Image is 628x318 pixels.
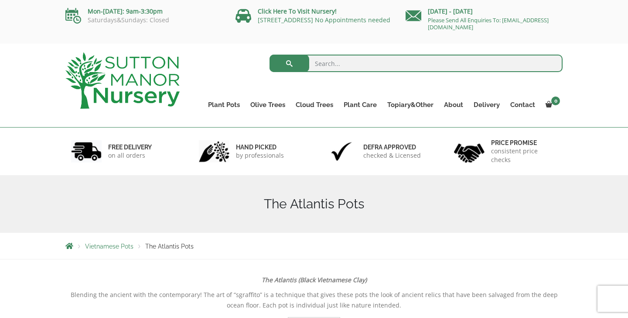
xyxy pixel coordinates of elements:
[108,151,152,160] p: on all orders
[428,16,549,31] a: Please Send All Enquiries To: [EMAIL_ADDRESS][DOMAIN_NAME]
[108,143,152,151] h6: FREE DELIVERY
[65,290,563,311] p: Blending the ancient with the contemporary! The art of “sgraffito” is a technique that gives thes...
[203,99,245,111] a: Plant Pots
[505,99,540,111] a: Contact
[439,99,468,111] a: About
[245,99,290,111] a: Olive Trees
[65,17,222,24] p: Saturdays&Sundays: Closed
[65,242,563,249] nav: Breadcrumbs
[326,140,357,162] img: 3.jpg
[65,6,222,17] p: Mon-[DATE]: 9am-3:30pm
[199,140,229,162] img: 2.jpg
[363,143,421,151] h6: Defra approved
[258,16,390,24] a: [STREET_ADDRESS] No Appointments needed
[65,52,180,109] img: logo
[551,97,560,105] span: 0
[290,99,338,111] a: Cloud Trees
[85,243,133,250] a: Vietnamese Pots
[262,276,367,284] strong: The Atlantis (Black Vietnamese Clay)
[406,6,563,17] p: [DATE] - [DATE]
[270,55,563,72] input: Search...
[491,139,557,147] h6: Price promise
[468,99,505,111] a: Delivery
[71,140,102,162] img: 1.jpg
[65,196,563,212] h1: The Atlantis Pots
[540,99,563,111] a: 0
[382,99,439,111] a: Topiary&Other
[491,147,557,164] p: consistent price checks
[236,151,284,160] p: by professionals
[363,151,421,160] p: checked & Licensed
[258,7,337,15] a: Click Here To Visit Nursery!
[338,99,382,111] a: Plant Care
[145,243,194,250] span: The Atlantis Pots
[454,138,485,165] img: 4.jpg
[236,143,284,151] h6: hand picked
